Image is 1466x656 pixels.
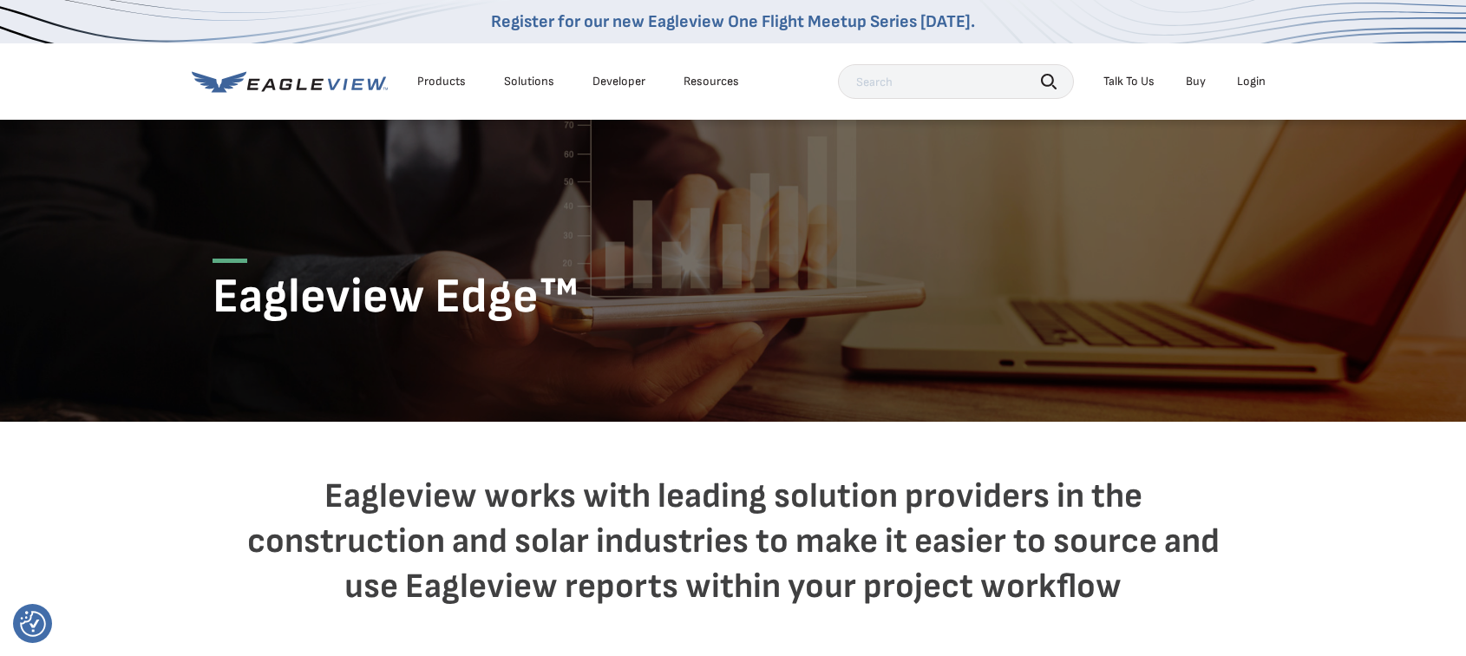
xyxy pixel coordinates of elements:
h4: Eagleview works with leading solution providers in the construction and solar industries to make ... [239,474,1227,609]
a: Buy [1186,74,1206,89]
div: Resources [684,74,739,89]
a: Register for our new Eagleview One Flight Meetup Series [DATE]. [491,11,975,32]
div: Products [417,74,466,89]
div: Talk To Us [1103,74,1155,89]
button: Consent Preferences [20,611,46,637]
h1: Eagleview Edge™ [213,259,1253,328]
div: Login [1237,74,1266,89]
input: Search [838,64,1074,99]
img: Revisit consent button [20,611,46,637]
a: Developer [592,74,645,89]
div: Solutions [504,74,554,89]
